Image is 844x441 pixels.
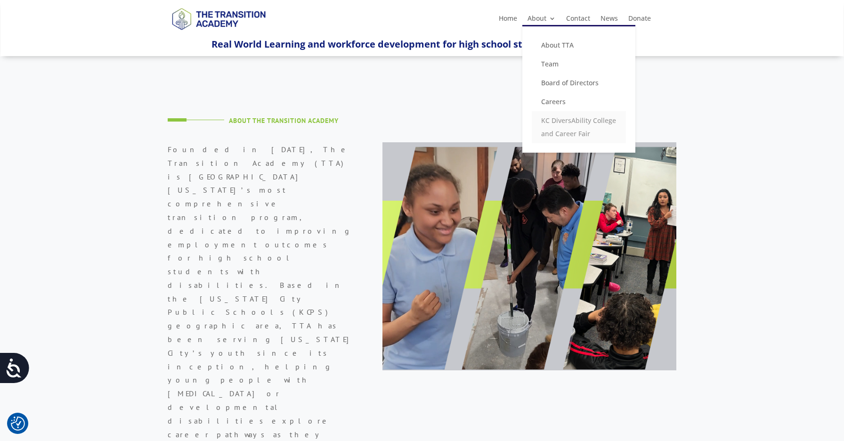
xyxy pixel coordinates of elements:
a: Team [532,55,626,73]
a: About TTA [532,36,626,55]
a: Board of Directors [532,73,626,92]
a: KC DiversAbility College and Career Fair [532,111,626,143]
a: Careers [532,92,626,111]
h4: About The Transition Academy [229,117,354,129]
span: Real World Learning and workforce development for high school students with disabilities [211,38,633,50]
img: TTA Brand_TTA Primary Logo_Horizontal_Light BG [168,2,269,35]
a: Logo-Noticias [168,28,269,37]
img: Revisit consent button [11,416,25,431]
a: About [527,15,556,25]
button: Cookie Settings [11,416,25,431]
a: Home [499,15,517,25]
a: News [601,15,618,25]
a: Donate [628,15,651,25]
a: Contact [566,15,590,25]
img: About Page Image [382,142,676,370]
